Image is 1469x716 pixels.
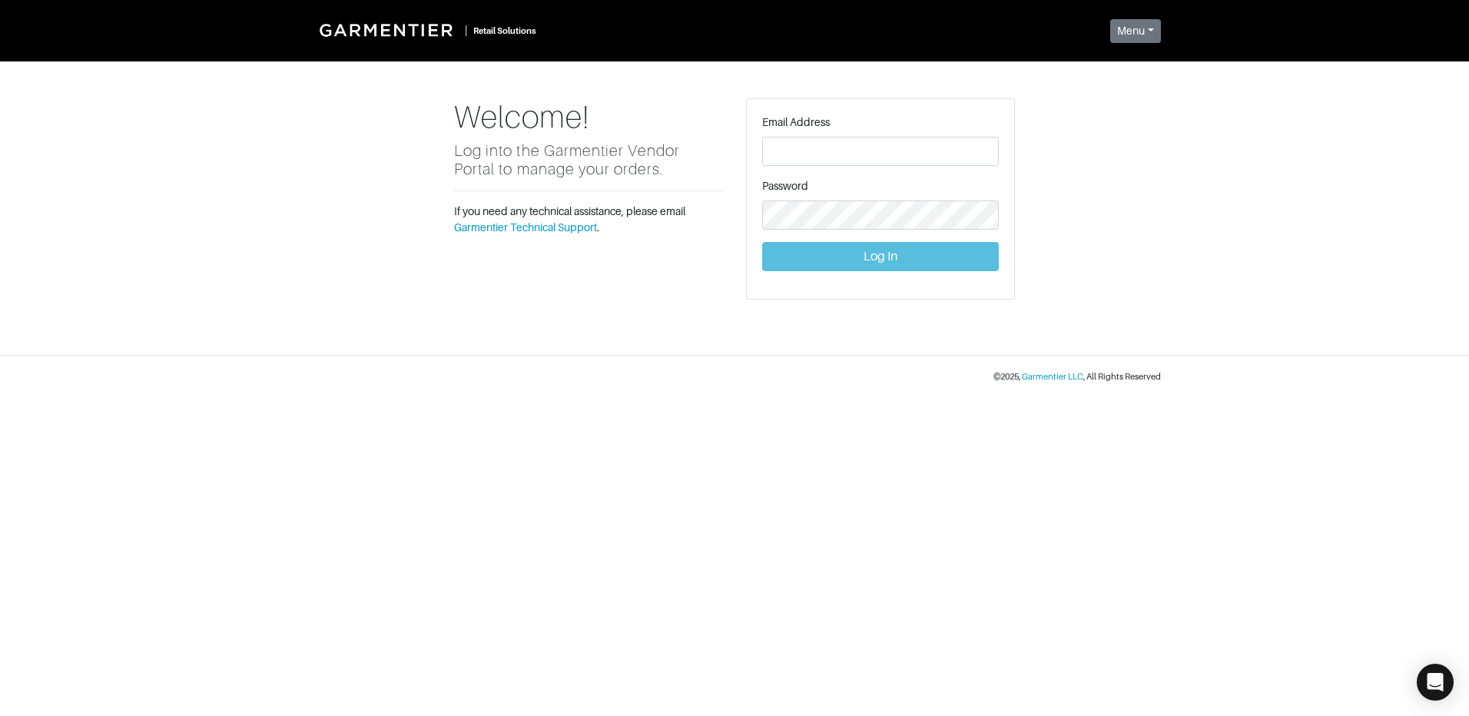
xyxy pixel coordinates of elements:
[308,12,542,48] a: |Retail Solutions
[454,204,723,236] p: If you need any technical assistance, please email .
[473,26,536,35] small: Retail Solutions
[762,114,830,131] label: Email Address
[1022,372,1083,381] a: Garmentier LLC
[1417,664,1454,701] div: Open Intercom Messenger
[1110,19,1161,43] button: Menu
[454,141,723,178] h5: Log into the Garmentier Vendor Portal to manage your orders.
[993,372,1161,381] small: © 2025 , , All Rights Reserved
[762,178,808,194] label: Password
[454,221,597,234] a: Garmentier Technical Support
[311,15,465,45] img: Garmentier
[762,242,999,271] button: Log In
[465,22,467,38] div: |
[454,98,723,135] h1: Welcome!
